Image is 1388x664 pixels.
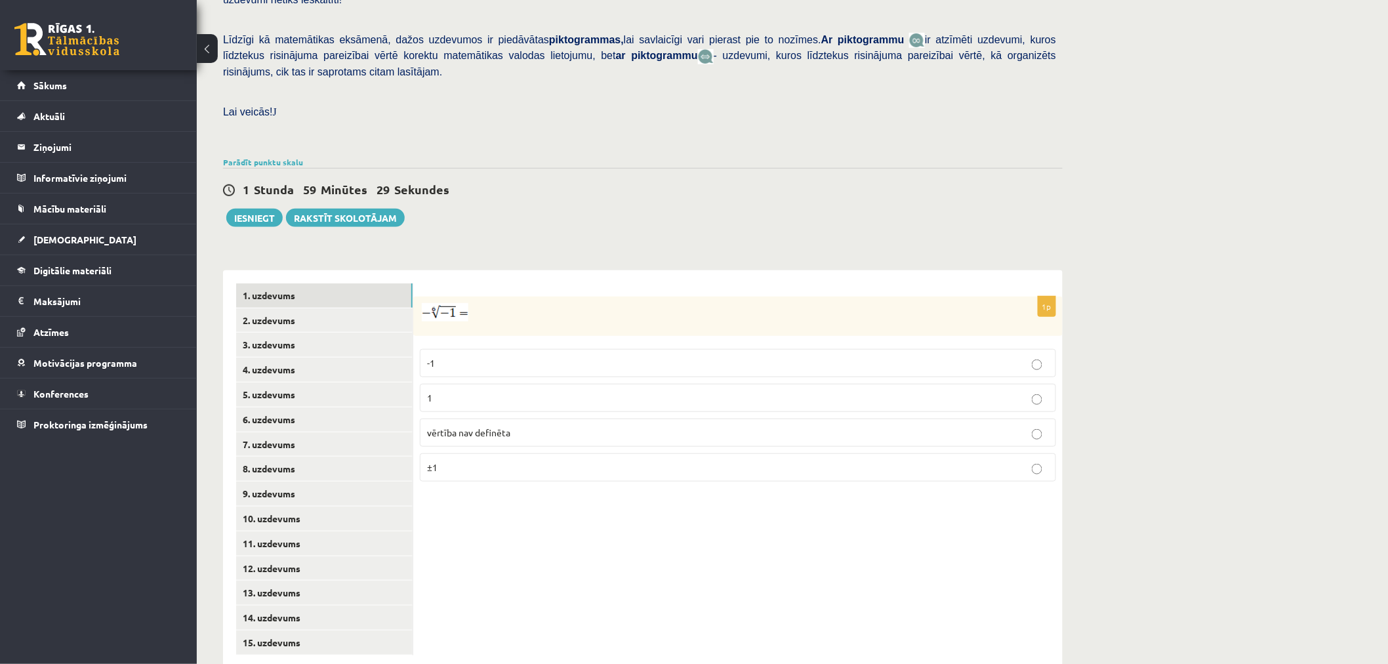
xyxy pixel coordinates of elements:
a: 8. uzdevums [236,457,413,481]
a: Motivācijas programma [17,348,180,378]
span: 59 [303,182,316,197]
span: Lai veicās! [223,106,273,117]
a: 10. uzdevums [236,507,413,531]
span: 29 [377,182,390,197]
span: Sākums [33,79,67,91]
a: 6. uzdevums [236,407,413,432]
a: 7. uzdevums [236,432,413,457]
span: 1 [427,392,432,404]
a: Mācību materiāli [17,194,180,224]
a: Rīgas 1. Tālmācības vidusskola [14,23,119,56]
a: [DEMOGRAPHIC_DATA] [17,224,180,255]
a: 12. uzdevums [236,556,413,581]
b: ar piktogrammu [616,50,698,61]
a: Aktuāli [17,101,180,131]
a: Atzīmes [17,317,180,347]
a: Proktoringa izmēģinājums [17,409,180,440]
input: vērtība nav definēta [1032,429,1042,440]
a: Sākums [17,70,180,100]
span: Mācību materiāli [33,203,106,215]
a: 11. uzdevums [236,531,413,556]
a: 3. uzdevums [236,333,413,357]
legend: Maksājumi [33,286,180,316]
span: J [273,106,277,117]
a: Konferences [17,379,180,409]
a: Maksājumi [17,286,180,316]
span: Atzīmes [33,326,69,338]
img: wmiZW36ox47uiI4BpAAAAAElFTkSuQmCC [422,303,468,322]
input: 1 [1032,394,1042,405]
span: vērtība nav definēta [427,426,510,438]
a: 15. uzdevums [236,631,413,655]
a: Rakstīt skolotājam [286,209,405,227]
a: Ziņojumi [17,132,180,162]
input: -1 [1032,360,1042,370]
span: Stunda [254,182,294,197]
input: ±1 [1032,464,1042,474]
a: 4. uzdevums [236,358,413,382]
a: Informatīvie ziņojumi [17,163,180,193]
span: Motivācijas programma [33,357,137,369]
span: [DEMOGRAPHIC_DATA] [33,234,136,245]
a: 1. uzdevums [236,283,413,308]
span: Digitālie materiāli [33,264,112,276]
span: Minūtes [321,182,367,197]
span: 1 [243,182,249,197]
legend: Informatīvie ziņojumi [33,163,180,193]
a: 9. uzdevums [236,482,413,506]
p: 1p [1038,296,1056,317]
a: 2. uzdevums [236,308,413,333]
img: wKvN42sLe3LLwAAAABJRU5ErkJggg== [698,49,714,64]
span: Aktuāli [33,110,65,122]
span: - uzdevumi, kuros līdztekus risinājuma pareizībai vērtē, kā organizēts risinājums, cik tas ir sap... [223,50,1056,77]
legend: Ziņojumi [33,132,180,162]
span: Sekundes [394,182,449,197]
a: 13. uzdevums [236,581,413,605]
button: Iesniegt [226,209,283,227]
span: ±1 [427,461,438,473]
span: -1 [427,357,435,369]
a: Digitālie materiāli [17,255,180,285]
img: JfuEzvunn4EvwAAAAASUVORK5CYII= [909,33,925,48]
a: Parādīt punktu skalu [223,157,303,167]
span: Konferences [33,388,89,400]
b: Ar piktogrammu [821,34,905,45]
b: piktogrammas, [549,34,624,45]
a: 14. uzdevums [236,606,413,630]
span: Līdzīgi kā matemātikas eksāmenā, dažos uzdevumos ir piedāvātas lai savlaicīgi vari pierast pie to... [223,34,909,45]
span: Proktoringa izmēģinājums [33,419,148,430]
a: 5. uzdevums [236,383,413,407]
